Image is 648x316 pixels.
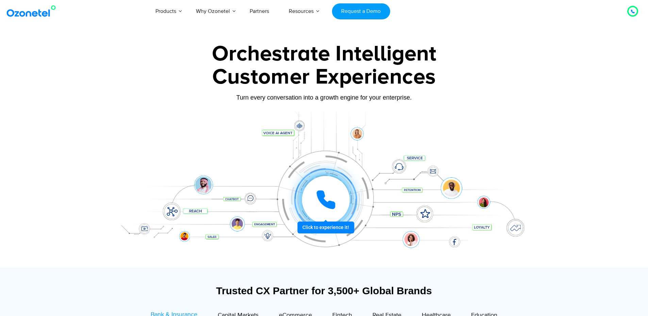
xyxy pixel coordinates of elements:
div: Trusted CX Partner for 3,500+ Global Brands [115,285,533,297]
div: Customer Experiences [112,61,537,93]
div: Turn every conversation into a growth engine for your enterprise. [112,94,537,101]
div: Orchestrate Intelligent [112,43,537,65]
a: Request a Demo [332,3,390,19]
